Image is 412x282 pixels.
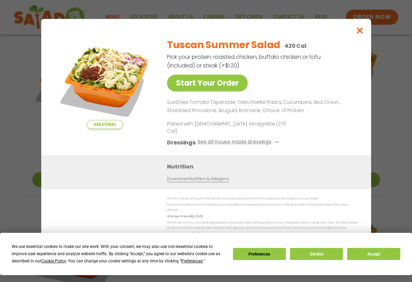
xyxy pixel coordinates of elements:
strong: Gluten Friendly (GF) [167,214,203,218]
strong: Dairy Friendly (DF) [167,232,199,236]
button: Accept [347,248,400,260]
button: Preferences [233,248,286,260]
p: 420 Cal [285,42,307,50]
button: See all house made dressings [197,138,281,147]
button: Decline [290,248,343,260]
span: Preferences [181,259,203,263]
p: SunDried Tomato Tapenade, Orecchiette Pasta, Cucumbers, Red Onion, Shredded Provolone, Arugula, R... [167,98,355,115]
span: Cookie Policy [41,259,66,263]
a: Start Your Order [167,75,248,91]
button: Close modal [348,19,371,42]
p: Paired with [DEMOGRAPHIC_DATA] Vinaigrette (270 Cal) [167,120,294,134]
a: Download Nutrition & Allergens [167,175,229,182]
div: We use essential cookies to make our site work. With your consent, we may also use non-essential ... [12,243,224,265]
h3: Nutrition [167,162,361,171]
p: Pick your protein: roasted chicken, buffalo chicken or tofu (included) or steak (+$1.20) [167,53,322,70]
h3: Dressings [167,138,196,147]
p: We are not an allergen free facility and cannot guarantee the absence of allergens in our foods. [167,196,357,201]
span: Seasonal [87,120,123,129]
img: Featured product photo for Tuscan Summer Salad [57,33,153,129]
p: While our menu includes ingredients that are made without gluten, our restaurants are not gluten ... [167,220,357,231]
h2: Tuscan Summer Salad [167,38,280,52]
p: Nutrition information is based on our standard recipes and portion sizes. Click Nutrition & Aller... [167,202,357,213]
